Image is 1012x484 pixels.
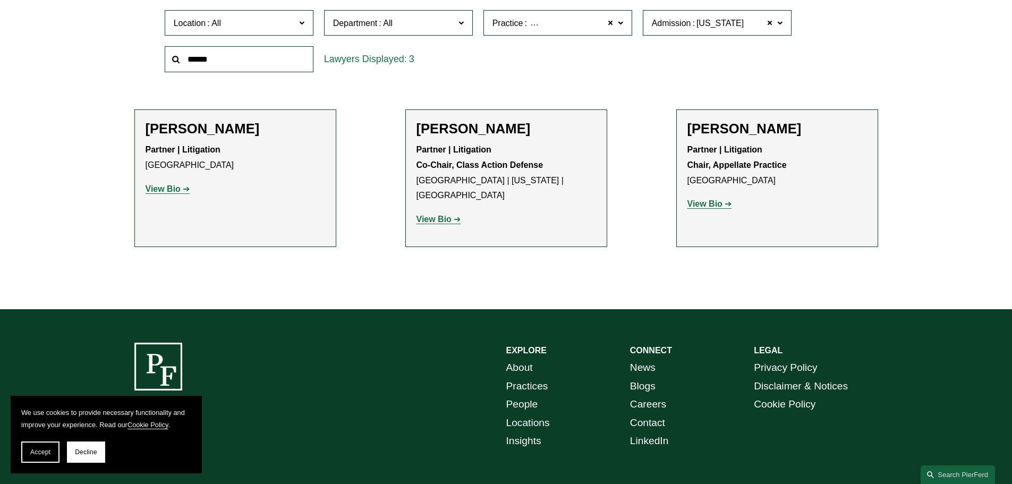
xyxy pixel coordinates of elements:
h2: [PERSON_NAME] [416,121,596,137]
a: Search this site [921,465,995,484]
section: Cookie banner [11,396,202,473]
p: [GEOGRAPHIC_DATA] | [US_STATE] | [GEOGRAPHIC_DATA] [416,142,596,203]
a: Contact [630,414,665,432]
p: We use cookies to provide necessary functionality and improve your experience. Read our . [21,406,191,431]
button: Decline [67,441,105,463]
a: Cookie Policy [127,421,168,429]
span: Decline [75,448,97,456]
strong: LEGAL [754,346,783,355]
span: 3 [409,54,414,64]
span: [US_STATE] [696,16,744,30]
a: Disclaimer & Notices [754,377,848,396]
h2: [PERSON_NAME] [687,121,867,137]
a: Blogs [630,377,656,396]
a: News [630,359,656,377]
span: Accept [30,448,50,456]
a: Cookie Policy [754,395,815,414]
strong: View Bio [146,184,181,193]
strong: Partner | Litigation [146,145,220,154]
a: Practices [506,377,548,396]
strong: Partner | Litigation Chair, Appellate Practice [687,145,787,169]
a: About [506,359,533,377]
strong: CONNECT [630,346,672,355]
p: [GEOGRAPHIC_DATA] [146,142,325,173]
p: [GEOGRAPHIC_DATA] [687,142,867,188]
a: LinkedIn [630,432,669,451]
a: View Bio [416,215,461,224]
span: Location [174,19,206,28]
a: View Bio [687,199,732,208]
span: Employment and Labor [529,16,616,30]
strong: Partner | Litigation Co-Chair, Class Action Defense [416,145,543,169]
strong: View Bio [416,215,452,224]
h2: [PERSON_NAME] [146,121,325,137]
span: Admission [652,19,691,28]
span: Practice [492,19,523,28]
a: Locations [506,414,550,432]
a: View Bio [146,184,190,193]
button: Accept [21,441,59,463]
a: Careers [630,395,666,414]
strong: EXPLORE [506,346,547,355]
a: Insights [506,432,541,451]
a: Privacy Policy [754,359,817,377]
a: People [506,395,538,414]
strong: View Bio [687,199,722,208]
span: Department [333,19,378,28]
